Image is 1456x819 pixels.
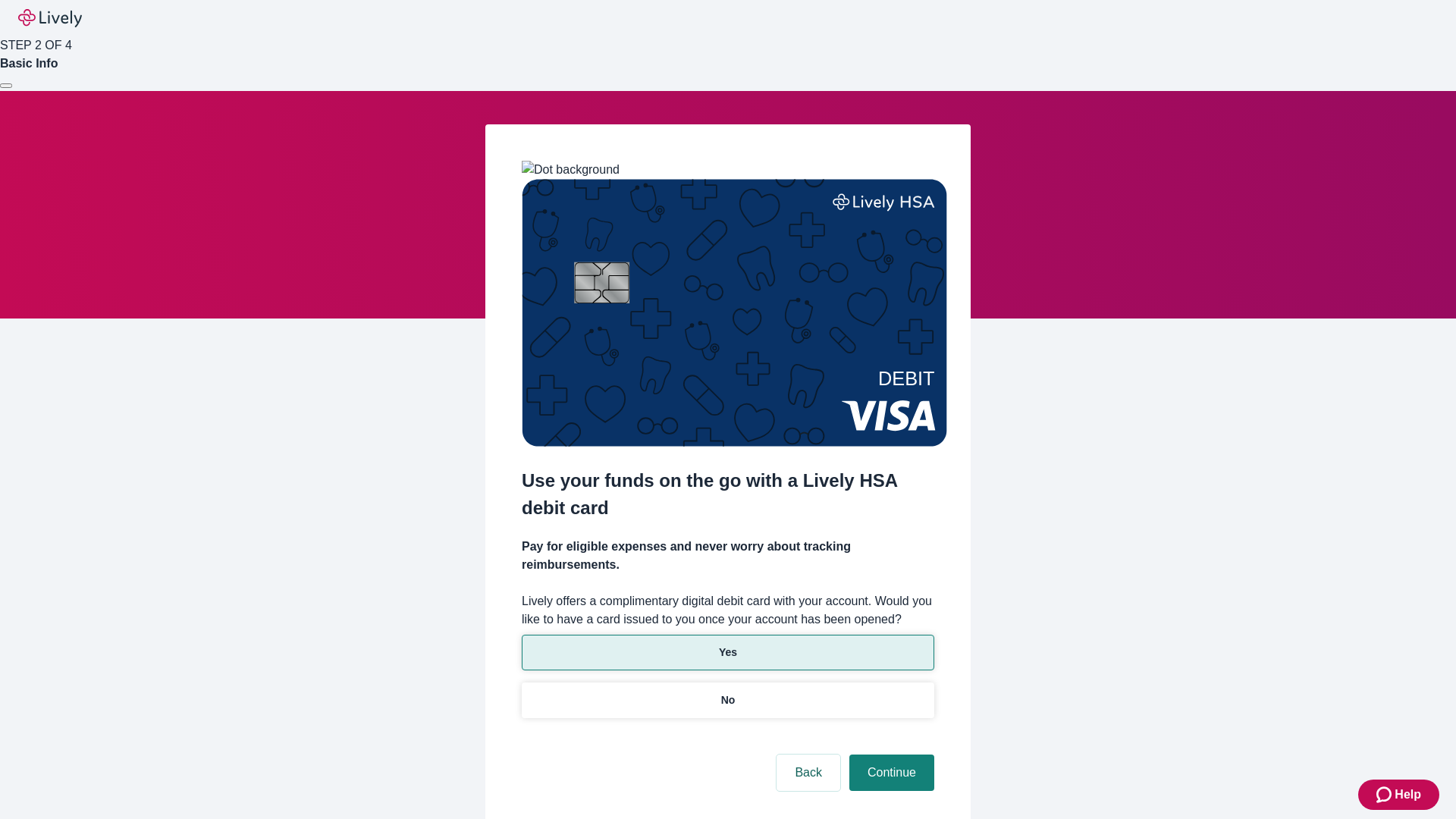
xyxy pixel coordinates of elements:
[522,467,934,522] h2: Use your funds on the go with a Lively HSA debit card
[719,645,737,661] p: Yes
[849,755,934,791] button: Continue
[522,682,934,718] button: No
[777,755,840,791] button: Back
[522,635,934,670] button: Yes
[522,161,620,179] img: Dot background
[18,9,82,27] img: Lively
[522,538,934,574] h4: Pay for eligible expenses and never worry about tracking reimbursements.
[721,692,736,708] p: No
[522,592,934,629] label: Lively offers a complimentary digital debit card with your account. Would you like to have a card...
[1358,780,1439,810] button: Zendesk support iconHelp
[1395,786,1421,804] span: Help
[1376,786,1395,804] svg: Zendesk support icon
[522,179,947,447] img: Debit card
